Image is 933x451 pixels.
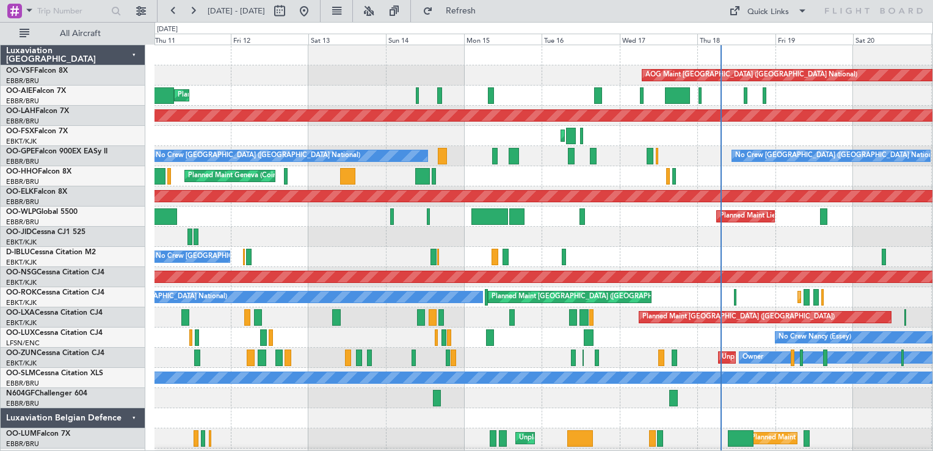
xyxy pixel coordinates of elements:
[6,249,30,256] span: D-IBLU
[6,108,69,115] a: OO-LAHFalcon 7X
[853,34,931,45] div: Sat 20
[564,127,697,145] div: AOG Maint Kortrijk-[GEOGRAPHIC_DATA]
[6,390,35,397] span: N604GF
[6,439,39,449] a: EBBR/BRU
[6,298,37,307] a: EBKT/KJK
[6,177,39,186] a: EBBR/BRU
[747,6,789,18] div: Quick Links
[153,34,230,45] div: Thu 11
[779,328,851,346] div: No Crew Nancy (Essey)
[6,117,39,126] a: EBBR/BRU
[208,5,265,16] span: [DATE] - [DATE]
[6,289,37,296] span: OO-ROK
[156,147,360,165] div: No Crew [GEOGRAPHIC_DATA] ([GEOGRAPHIC_DATA] National)
[6,229,32,236] span: OO-JID
[6,370,35,377] span: OO-SLM
[6,269,104,276] a: OO-NSGCessna Citation CJ4
[6,67,34,75] span: OO-VSF
[6,87,32,95] span: OO-AIE
[6,67,68,75] a: OO-VSFFalcon 8X
[6,188,67,196] a: OO-ELKFalcon 8X
[6,76,39,86] a: EBBR/BRU
[6,97,39,106] a: EBBR/BRU
[775,34,853,45] div: Fri 19
[464,34,542,45] div: Mon 15
[6,309,103,317] a: OO-LXACessna Citation CJ4
[6,148,107,155] a: OO-GPEFalcon 900EX EASy II
[6,208,36,216] span: OO-WLP
[435,7,487,15] span: Refresh
[519,429,749,447] div: Unplanned Maint [GEOGRAPHIC_DATA] ([GEOGRAPHIC_DATA] National)
[6,249,96,256] a: D-IBLUCessna Citation M2
[6,350,37,357] span: OO-ZUN
[6,289,104,296] a: OO-ROKCessna Citation CJ4
[6,87,66,95] a: OO-AIEFalcon 7X
[6,430,37,438] span: OO-LUM
[6,197,39,207] a: EBBR/BRU
[417,1,490,21] button: Refresh
[492,288,684,306] div: Planned Maint [GEOGRAPHIC_DATA] ([GEOGRAPHIC_DATA])
[6,168,71,175] a: OO-HHOFalcon 8X
[6,238,37,247] a: EBKT/KJK
[32,29,129,38] span: All Aircraft
[6,157,39,166] a: EBBR/BRU
[6,370,103,377] a: OO-SLMCessna Citation XLS
[6,128,68,135] a: OO-FSXFalcon 7X
[6,137,37,146] a: EBKT/KJK
[386,34,463,45] div: Sun 14
[720,207,783,226] div: Planned Maint Liege
[722,348,919,367] div: Unplanned Maint [GEOGRAPHIC_DATA]-[GEOGRAPHIC_DATA]
[6,399,39,408] a: EBBR/BRU
[620,34,697,45] div: Wed 17
[6,329,35,337] span: OO-LUX
[6,229,85,236] a: OO-JIDCessna CJ1 525
[6,168,38,175] span: OO-HHO
[642,308,835,326] div: Planned Maint [GEOGRAPHIC_DATA] ([GEOGRAPHIC_DATA])
[6,309,35,317] span: OO-LXA
[6,379,39,388] a: EBBR/BRU
[6,278,37,287] a: EBKT/KJK
[6,329,103,337] a: OO-LUXCessna Citation CJ4
[37,2,107,20] input: Trip Number
[6,208,78,216] a: OO-WLPGlobal 5500
[188,167,289,185] div: Planned Maint Geneva (Cointrin)
[6,188,34,196] span: OO-ELK
[6,108,35,115] span: OO-LAH
[6,128,34,135] span: OO-FSX
[6,339,40,348] a: LFSN/ENC
[697,34,775,45] div: Thu 18
[6,350,104,357] a: OO-ZUNCessna Citation CJ4
[6,390,87,397] a: N604GFChallenger 604
[6,430,70,438] a: OO-LUMFalcon 7X
[231,34,308,45] div: Fri 12
[6,318,37,328] a: EBKT/KJK
[6,269,37,276] span: OO-NSG
[6,258,37,267] a: EBKT/KJK
[6,359,37,368] a: EBKT/KJK
[6,148,35,155] span: OO-GPE
[742,348,763,367] div: Owner
[645,66,857,84] div: AOG Maint [GEOGRAPHIC_DATA] ([GEOGRAPHIC_DATA] National)
[156,248,360,266] div: No Crew [GEOGRAPHIC_DATA] ([GEOGRAPHIC_DATA] National)
[308,34,386,45] div: Sat 13
[6,218,39,227] a: EBBR/BRU
[157,24,178,35] div: [DATE]
[13,24,133,43] button: All Aircraft
[542,34,619,45] div: Tue 16
[178,86,370,105] div: Planned Maint [GEOGRAPHIC_DATA] ([GEOGRAPHIC_DATA])
[723,1,813,21] button: Quick Links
